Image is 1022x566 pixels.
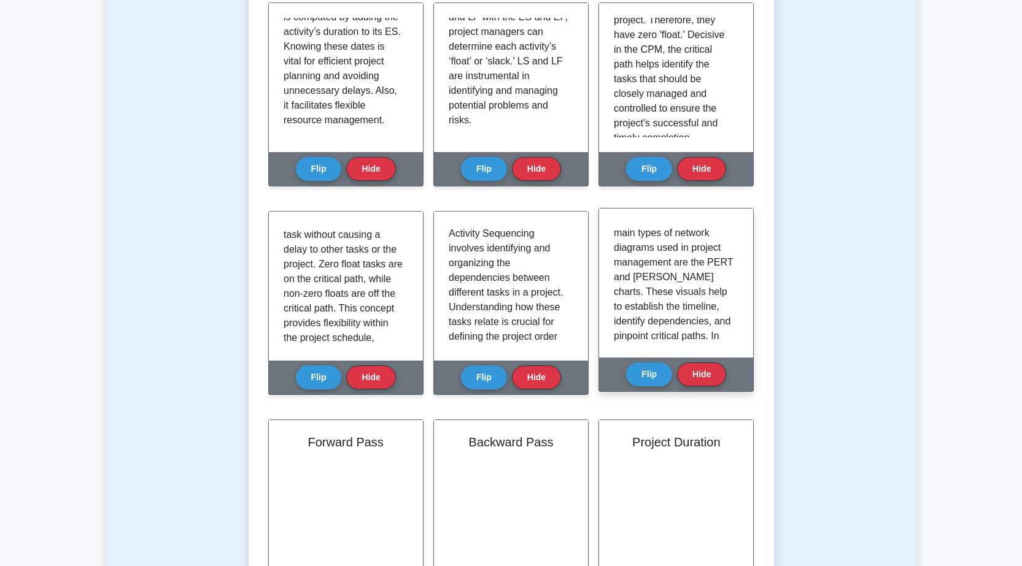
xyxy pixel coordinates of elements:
button: Flip [461,157,507,181]
h2: Forward Pass [284,435,408,449]
button: Hide [512,157,561,181]
h2: Project Duration [614,435,738,449]
p: Project Network Diagrams are a type of flow chart and are primary tools for displaying the sequen... [614,152,734,476]
p: Float, also known as slack, measures the amount of time that you can delay a task without causing... [284,183,403,419]
button: Flip [461,365,507,389]
button: Hide [677,362,726,386]
button: Flip [626,157,672,181]
button: Flip [626,362,672,386]
button: Hide [346,157,395,181]
button: Hide [512,365,561,389]
button: Flip [296,365,342,389]
p: Activity Sequencing involves identifying and organizing the dependencies between different tasks ... [449,226,568,535]
h2: Backward Pass [449,435,573,449]
button: Flip [296,157,342,181]
button: Hide [346,365,395,389]
button: Hide [677,157,726,181]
